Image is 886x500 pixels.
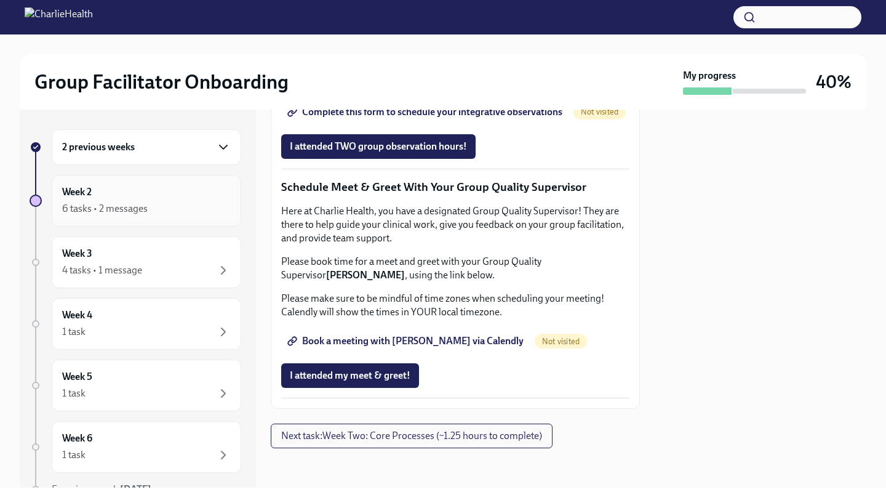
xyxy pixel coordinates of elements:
[34,70,289,94] h2: Group Facilitator Onboarding
[290,106,562,118] span: Complete this form to schedule your integrative observations
[535,337,587,346] span: Not visited
[30,421,241,473] a: Week 61 task
[62,202,148,216] div: 6 tasks • 2 messages
[281,100,571,124] a: Complete this form to schedule your integrative observations
[816,71,852,93] h3: 40%
[281,430,542,442] span: Next task : Week Two: Core Processes (~1.25 hours to complete)
[683,69,736,83] strong: My progress
[281,292,629,319] p: Please make sure to be mindful of time zones when scheduling your meeting! Calendly will show the...
[52,129,241,165] div: 2 previous weeks
[281,255,629,282] p: Please book time for a meet and greet with your Group Quality Supervisor , using the link below.
[281,329,532,353] a: Book a meeting with [PERSON_NAME] via Calendly
[62,264,142,277] div: 4 tasks • 1 message
[62,308,92,322] h6: Week 4
[30,298,241,350] a: Week 41 task
[290,369,410,382] span: I attended my meet & greet!
[290,335,524,347] span: Book a meeting with [PERSON_NAME] via Calendly
[120,483,151,495] strong: [DATE]
[281,134,476,159] button: I attended TWO group observation hours!
[281,204,629,245] p: Here at Charlie Health, you have a designated Group Quality Supervisor! They are there to help gu...
[62,247,92,260] h6: Week 3
[62,432,92,445] h6: Week 6
[52,483,151,495] span: Experience ends
[281,179,629,195] p: Schedule Meet & Greet With Your Group Quality Supervisor
[30,360,241,411] a: Week 51 task
[30,236,241,288] a: Week 34 tasks • 1 message
[281,363,419,388] button: I attended my meet & greet!
[62,370,92,384] h6: Week 5
[271,424,553,448] button: Next task:Week Two: Core Processes (~1.25 hours to complete)
[62,325,86,339] div: 1 task
[573,107,626,116] span: Not visited
[290,140,467,153] span: I attended TWO group observation hours!
[30,175,241,227] a: Week 26 tasks • 2 messages
[25,7,93,27] img: CharlieHealth
[326,269,405,281] strong: [PERSON_NAME]
[62,185,92,199] h6: Week 2
[62,448,86,462] div: 1 task
[62,387,86,400] div: 1 task
[62,140,135,154] h6: 2 previous weeks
